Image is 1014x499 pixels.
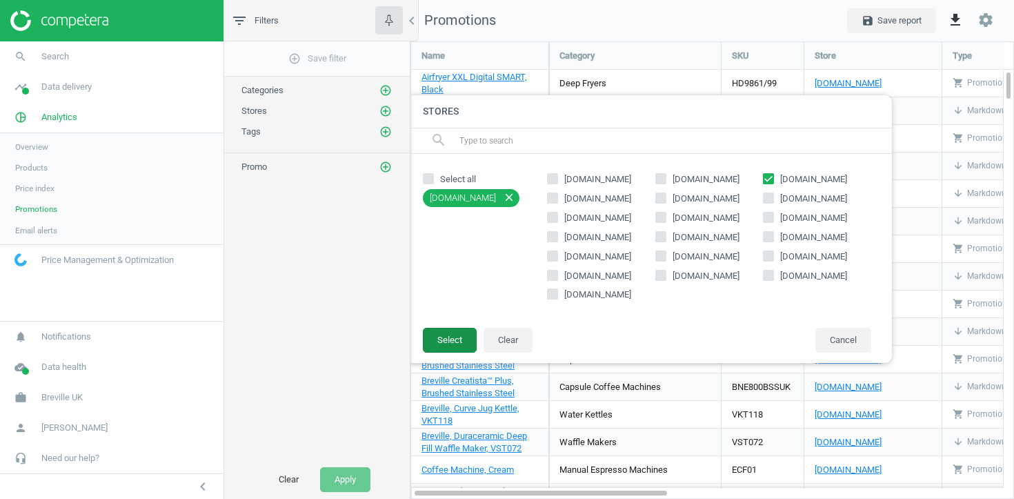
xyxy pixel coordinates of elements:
i: filter_list [231,12,248,29]
button: chevron_left [186,478,220,496]
span: Breville UK [41,391,83,404]
span: Analytics [41,111,77,124]
button: add_circle_outline [379,160,392,174]
button: add_circle_outline [379,125,392,139]
i: notifications [8,324,34,350]
i: add_circle_outline [379,126,392,138]
span: Categories [241,85,284,95]
i: add_circle_outline [379,105,392,117]
i: add_circle_outline [288,52,301,65]
span: Need our help? [41,452,99,464]
i: add_circle_outline [379,161,392,173]
span: Filters [255,14,279,27]
h4: Stores [409,95,892,128]
i: headset_mic [8,445,34,471]
span: Promotions [15,204,57,215]
span: Stores [241,106,267,116]
i: pie_chart_outlined [8,104,34,130]
img: ajHJNr6hYgQAAAAASUVORK5CYII= [10,10,108,31]
span: Search [41,50,69,63]
i: work [8,384,34,411]
span: [PERSON_NAME] [41,422,108,434]
span: Notifications [41,331,91,343]
button: add_circle_outlineSave filter [224,45,410,72]
i: chevron_left [404,12,420,29]
i: add_circle_outline [379,84,392,97]
span: Data delivery [41,81,92,93]
button: Apply [320,467,370,492]
i: timeline [8,74,34,100]
i: cloud_done [8,354,34,380]
i: chevron_left [195,478,211,495]
span: Save filter [288,52,346,65]
i: search [8,43,34,70]
i: person [8,415,34,441]
span: Promo [241,162,267,172]
button: add_circle_outline [379,104,392,118]
span: Email alerts [15,225,57,236]
span: Products [15,162,48,173]
span: Price index [15,183,54,194]
span: Tags [241,126,261,137]
span: Price Management & Optimization [41,254,174,266]
button: Clear [264,467,313,492]
img: wGWNvw8QSZomAAAAABJRU5ErkJggg== [14,253,27,266]
span: Overview [15,141,48,153]
span: Data health [41,361,86,373]
button: add_circle_outline [379,84,392,97]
